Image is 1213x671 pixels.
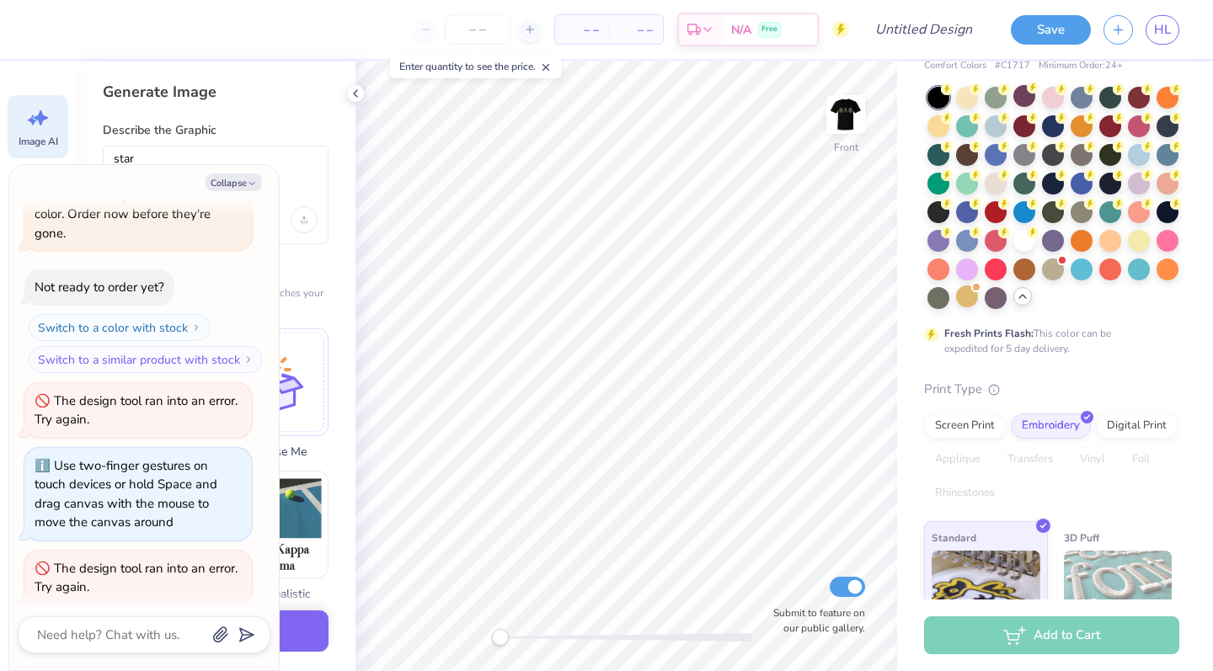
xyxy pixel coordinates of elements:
div: Print Type [924,380,1179,399]
span: Free [761,24,777,35]
div: Use two-finger gestures on touch devices or hold Space and drag canvas with the mouse to move the... [35,457,217,531]
div: Vinyl [1069,447,1116,472]
div: Foil [1121,447,1161,472]
span: There are left in this color. Order now before they're gone. [35,187,231,242]
strong: Fresh Prints Flash: [944,327,1034,340]
div: Upload image [291,206,318,233]
span: Standard [932,529,976,546]
label: Describe the Graphic [103,122,329,139]
input: – – [445,14,510,45]
div: Transfers [997,447,1064,472]
div: The design tool ran into an error. Try again. [35,560,238,596]
span: Image AI [19,135,58,148]
strong: only 229 Ms [103,187,175,204]
img: Switch to a similar product with stock [243,354,254,365]
div: Applique [924,447,991,472]
button: Switch to a color with stock [29,314,211,341]
img: Front [829,98,863,131]
a: HL [1146,15,1179,45]
img: Switch to a color with stock [191,322,201,333]
label: Submit to feature on our public gallery. [764,605,865,636]
div: Generate Image [103,82,329,102]
div: The design tool ran into an error. Try again. [35,392,238,429]
span: 3D Puff [1064,529,1099,546]
div: Rhinestones [924,481,1006,506]
div: Not ready to order yet? [35,279,164,296]
span: 🫣 [35,188,49,204]
input: Untitled Design [862,13,986,46]
span: # C1717 [995,59,1030,73]
button: Collapse [206,173,262,191]
span: – – [565,21,599,39]
img: 3D Puff [1064,551,1173,635]
div: Embroidery [1011,413,1091,439]
div: Screen Print [924,413,1006,439]
span: N/A [731,21,751,39]
textarea: star [114,152,318,194]
img: Standard [932,551,1040,635]
button: Switch to a similar product with stock [29,346,263,373]
div: Enter quantity to see the price. [390,55,561,78]
span: HL [1154,20,1171,40]
span: Minimum Order: 24 + [1039,59,1123,73]
span: – – [619,21,653,39]
span: Comfort Colors [924,59,986,73]
div: Front [834,140,858,155]
div: Accessibility label [492,629,509,646]
div: Digital Print [1096,413,1178,439]
div: This color can be expedited for 5 day delivery. [944,326,1152,356]
button: Save [1011,15,1091,45]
